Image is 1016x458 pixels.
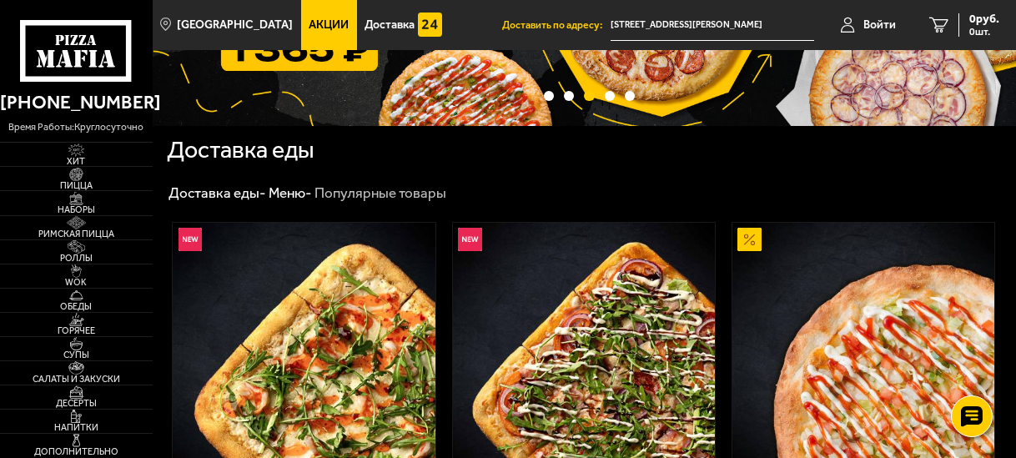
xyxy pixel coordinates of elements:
span: 0 шт. [969,27,999,37]
div: Популярные товары [314,184,446,202]
span: Доставка [365,19,415,31]
img: 15daf4d41897b9f0e9f617042186c801.svg [418,13,442,37]
span: 0 руб. [969,13,999,25]
span: Акции [309,19,349,31]
button: точки переключения [625,91,635,101]
img: Новинка [179,228,203,252]
a: Меню- [269,184,312,201]
span: Войти [863,19,896,31]
input: Ваш адрес доставки [611,10,814,41]
a: Доставка еды- [168,184,266,201]
button: точки переключения [584,91,594,101]
img: Новинка [458,228,482,252]
span: Доставить по адресу: [502,20,611,30]
button: точки переключения [605,91,615,101]
span: [GEOGRAPHIC_DATA] [177,19,293,31]
button: точки переключения [564,91,574,101]
h1: Доставка еды [167,138,314,162]
img: Акционный [737,228,762,252]
button: точки переключения [544,91,554,101]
